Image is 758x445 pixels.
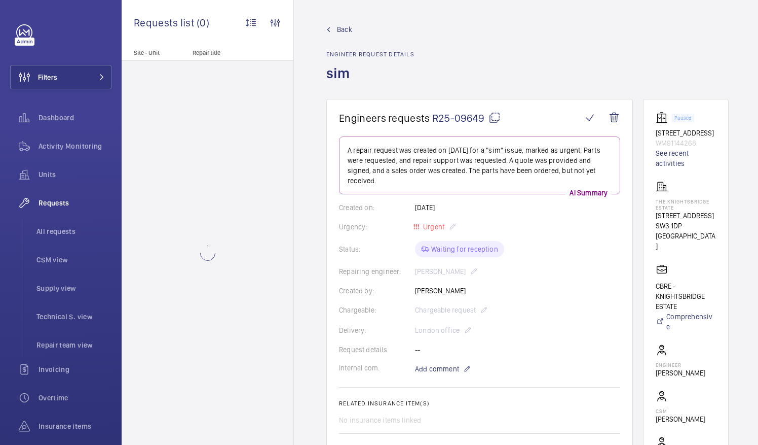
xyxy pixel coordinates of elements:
span: Filters [38,72,57,82]
span: Repair team view [36,340,111,350]
p: CBRE - KNIGHTSBRIDGE ESTATE [656,281,716,312]
span: Activity Monitoring [39,141,111,151]
p: A repair request was created on [DATE] for a "sim" issue, marked as urgent. Parts were requested,... [348,145,612,186]
span: Insurance items [39,421,111,431]
span: Engineers requests [339,112,430,124]
span: Technical S. view [36,312,111,322]
p: Repair title [193,49,259,56]
span: Overtime [39,393,111,403]
a: Comprehensive [656,312,716,332]
span: Units [39,169,111,180]
p: Site - Unit [122,49,188,56]
span: Add comment [415,364,459,374]
span: R25-09649 [432,112,501,124]
p: The Knightsbridge Estate [656,198,716,211]
h1: sim [326,64,414,99]
span: Requests list [134,16,197,29]
span: Invoicing [39,364,111,374]
p: CSM [656,408,705,414]
h2: Related insurance item(s) [339,400,620,407]
span: Supply view [36,283,111,293]
p: WM91144268 [656,138,716,148]
p: Paused [674,116,692,120]
span: All requests [36,226,111,236]
p: [STREET_ADDRESS] [656,211,716,221]
span: Back [337,24,352,35]
span: CSM view [36,255,111,265]
p: [STREET_ADDRESS] [656,128,716,138]
span: Requests [39,198,111,208]
p: [PERSON_NAME] [656,368,705,378]
p: SW3 1DP [GEOGRAPHIC_DATA] [656,221,716,251]
span: Dashboard [39,113,111,123]
h2: Engineer request details [326,51,414,58]
p: [PERSON_NAME] [656,414,705,424]
p: AI Summary [565,188,612,198]
a: See recent activities [656,148,716,168]
button: Filters [10,65,111,89]
p: Engineer [656,362,705,368]
img: elevator.svg [656,112,672,124]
